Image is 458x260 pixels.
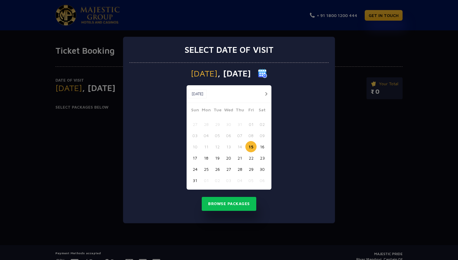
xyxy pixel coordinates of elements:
[212,130,223,141] button: 05
[245,106,257,115] span: Fri
[201,106,212,115] span: Mon
[212,164,223,175] button: 26
[201,152,212,164] button: 18
[234,175,245,186] button: 04
[188,89,207,99] button: [DATE]
[234,130,245,141] button: 07
[212,141,223,152] button: 12
[257,119,268,130] button: 02
[223,141,234,152] button: 13
[245,152,257,164] button: 22
[245,141,257,152] button: 15
[217,69,251,78] span: , [DATE]
[201,141,212,152] button: 11
[234,152,245,164] button: 21
[201,164,212,175] button: 25
[257,130,268,141] button: 09
[223,175,234,186] button: 03
[212,175,223,186] button: 02
[234,119,245,130] button: 31
[245,119,257,130] button: 01
[257,141,268,152] button: 16
[201,175,212,186] button: 01
[223,164,234,175] button: 27
[212,152,223,164] button: 19
[257,106,268,115] span: Sat
[258,69,267,78] img: calender icon
[202,197,256,211] button: Browse Packages
[223,130,234,141] button: 06
[189,106,201,115] span: Sun
[189,141,201,152] button: 10
[212,106,223,115] span: Tue
[223,152,234,164] button: 20
[191,69,217,78] span: [DATE]
[212,119,223,130] button: 29
[257,175,268,186] button: 06
[189,164,201,175] button: 24
[201,130,212,141] button: 04
[223,119,234,130] button: 30
[189,119,201,130] button: 27
[245,164,257,175] button: 29
[245,130,257,141] button: 08
[257,164,268,175] button: 30
[184,45,274,55] h3: Select date of visit
[189,175,201,186] button: 31
[189,152,201,164] button: 17
[223,106,234,115] span: Wed
[201,119,212,130] button: 28
[234,141,245,152] button: 14
[189,130,201,141] button: 03
[257,152,268,164] button: 23
[245,175,257,186] button: 05
[234,106,245,115] span: Thu
[234,164,245,175] button: 28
